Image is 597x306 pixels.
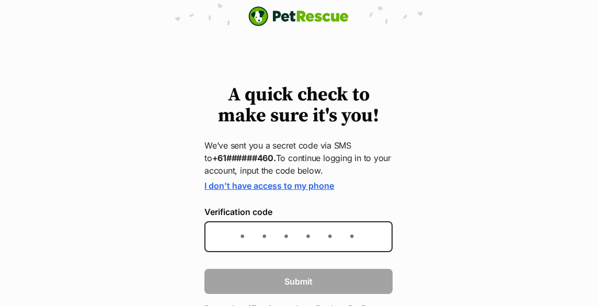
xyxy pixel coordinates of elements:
[248,6,349,26] a: PetRescue
[204,221,393,252] input: Enter the 6-digit verification code sent to your device
[248,6,349,26] img: logo-e224e6f780fb5917bec1dbf3a21bbac754714ae5b6737aabdf751b685950b380.svg
[204,207,393,217] label: Verification code
[204,269,393,294] button: Submit
[204,85,393,127] h1: A quick check to make sure it's you!
[204,139,393,177] p: We’ve sent you a secret code via SMS to To continue logging in to your account, input the code be...
[284,275,313,288] span: Submit
[204,180,334,191] a: I don't have access to my phone
[212,153,276,163] strong: +61######460.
